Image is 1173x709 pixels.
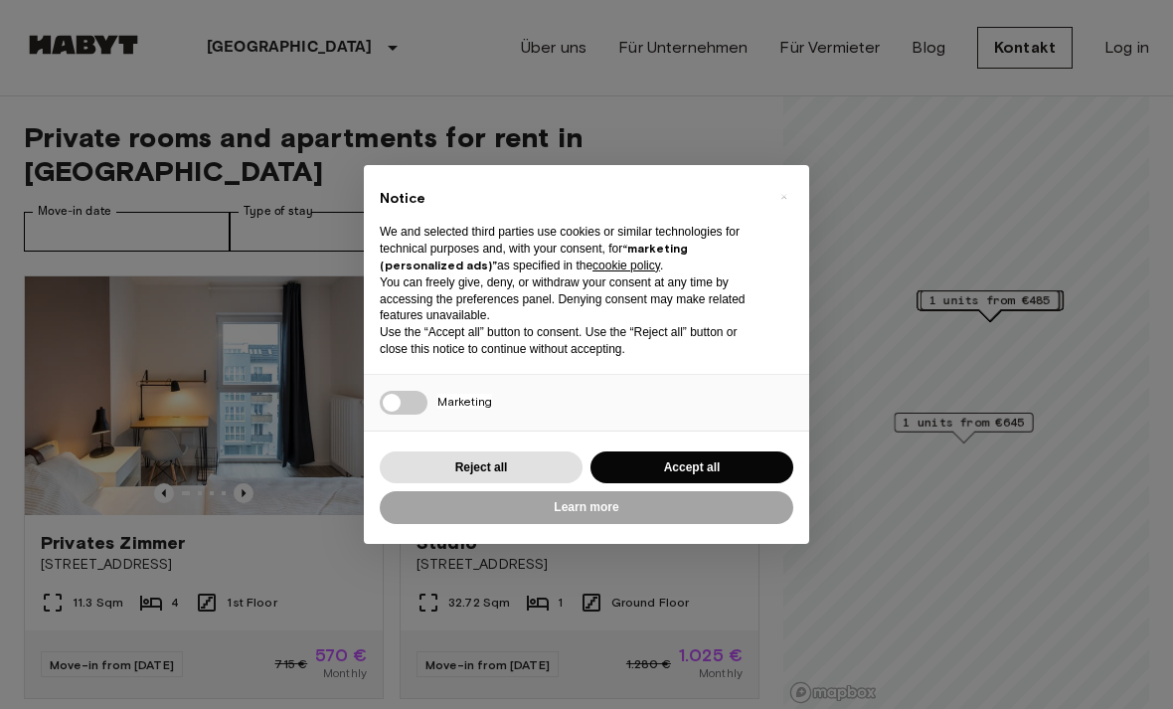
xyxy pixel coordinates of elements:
[380,451,583,484] button: Reject all
[380,241,688,272] strong: “marketing (personalized ads)”
[592,259,660,272] a: cookie policy
[767,181,799,213] button: Close this notice
[380,491,793,524] button: Learn more
[780,185,787,209] span: ×
[590,451,793,484] button: Accept all
[380,324,761,358] p: Use the “Accept all” button to consent. Use the “Reject all” button or close this notice to conti...
[380,189,761,209] h2: Notice
[437,394,492,409] span: Marketing
[380,224,761,273] p: We and selected third parties use cookies or similar technologies for technical purposes and, wit...
[380,274,761,324] p: You can freely give, deny, or withdraw your consent at any time by accessing the preferences pane...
